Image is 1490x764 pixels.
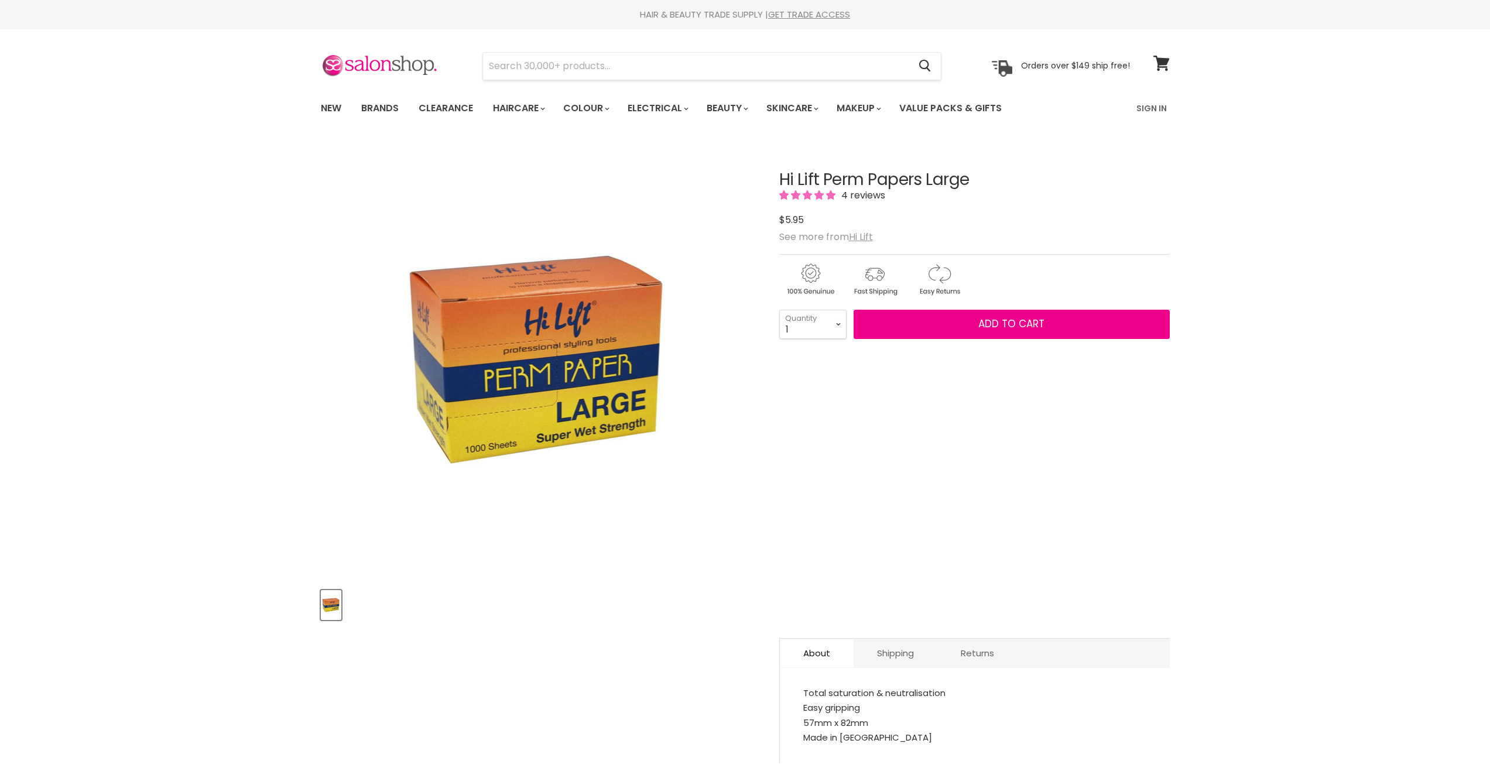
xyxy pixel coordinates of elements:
nav: Main [306,91,1184,125]
a: Colour [554,96,616,121]
span: $5.95 [779,213,804,227]
div: Hi Lift Perm Papers Large image. Click or Scroll to Zoom. [321,142,758,579]
p: Orders over $149 ship free! [1021,60,1130,71]
a: New [312,96,350,121]
a: GET TRADE ACCESS [768,8,850,20]
a: Brands [352,96,407,121]
button: Hi Lift Perm Papers Large [321,590,341,620]
li: Total saturation & neutralisation [803,686,1146,701]
a: Haircare [484,96,552,121]
img: genuine.gif [779,262,841,297]
img: shipping.gif [844,262,906,297]
a: Sign In [1129,96,1174,121]
img: returns.gif [908,262,970,297]
input: Search [483,53,910,80]
a: About [780,639,854,667]
form: Product [482,52,941,80]
a: Value Packs & Gifts [890,96,1011,121]
div: HAIR & BEAUTY TRADE SUPPLY | [306,9,1184,20]
a: Skincare [758,96,826,121]
span: See more from [779,230,873,244]
a: Makeup [828,96,888,121]
ul: Main menu [312,91,1070,125]
button: Search [910,53,941,80]
a: Returns [937,639,1018,667]
span: Add to cart [978,317,1044,331]
li: Made in [GEOGRAPHIC_DATA] [803,730,1146,745]
a: Electrical [619,96,696,121]
a: Clearance [410,96,482,121]
h1: Hi Lift Perm Papers Large [779,171,1170,189]
a: Beauty [698,96,755,121]
select: Quantity [779,310,847,339]
button: Add to cart [854,310,1170,339]
img: Hi Lift Perm Papers Large [322,591,340,619]
div: Product thumbnails [319,587,760,620]
a: Shipping [854,639,937,667]
li: 57mm x 82mm [803,715,1146,731]
li: Easy gripping [803,700,1146,715]
span: 5.00 stars [779,189,838,202]
span: 4 reviews [838,189,885,202]
a: Hi Lift [849,230,873,244]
